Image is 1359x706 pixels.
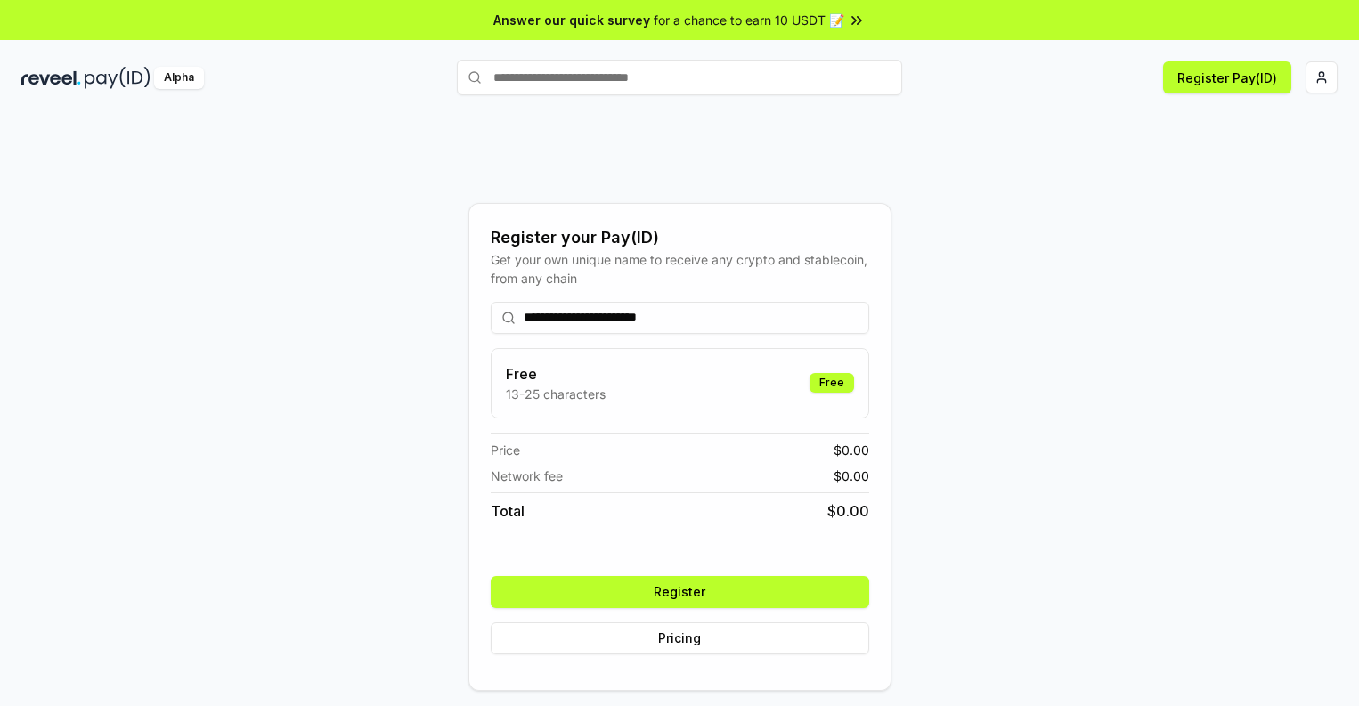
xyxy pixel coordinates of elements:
[85,67,151,89] img: pay_id
[491,250,869,288] div: Get your own unique name to receive any crypto and stablecoin, from any chain
[834,467,869,485] span: $ 0.00
[1163,61,1291,93] button: Register Pay(ID)
[491,441,520,459] span: Price
[491,500,525,522] span: Total
[491,622,869,654] button: Pricing
[21,67,81,89] img: reveel_dark
[834,441,869,459] span: $ 0.00
[493,11,650,29] span: Answer our quick survey
[827,500,869,522] span: $ 0.00
[491,225,869,250] div: Register your Pay(ID)
[491,467,563,485] span: Network fee
[491,576,869,608] button: Register
[810,373,854,393] div: Free
[154,67,204,89] div: Alpha
[506,385,606,403] p: 13-25 characters
[654,11,844,29] span: for a chance to earn 10 USDT 📝
[506,363,606,385] h3: Free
